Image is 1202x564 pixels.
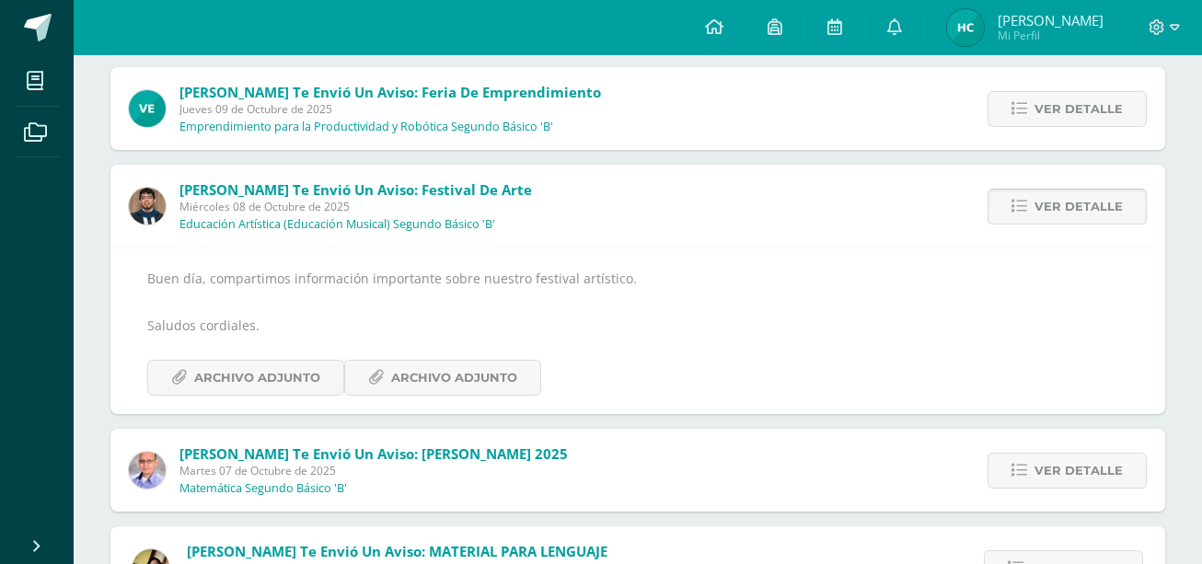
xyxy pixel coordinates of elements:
img: 636fc591f85668e7520e122fec75fd4f.png [129,452,166,489]
span: Mi Perfil [998,28,1104,43]
span: Ver detalle [1034,190,1123,224]
img: 1395cc2228810b8e70f48ddc66b3ae79.png [129,188,166,224]
span: [PERSON_NAME] te envió un aviso: MATERIAL PARA LENGUAJE [187,542,607,560]
span: [PERSON_NAME] te envió un aviso: Festival de Arte [179,180,532,199]
p: Educación Artística (Educación Musical) Segundo Básico 'B' [179,217,495,232]
span: Miércoles 08 de Octubre de 2025 [179,199,532,214]
p: Emprendimiento para la Productividad y Robótica Segundo Básico 'B' [179,120,553,134]
span: Ver detalle [1034,454,1123,488]
span: Martes 07 de Octubre de 2025 [179,463,568,478]
img: aeabfbe216d4830361551c5f8df01f91.png [129,90,166,127]
a: Archivo Adjunto [344,360,541,396]
span: [PERSON_NAME] [998,11,1104,29]
p: Matemática Segundo Básico 'B' [179,481,347,496]
span: Archivo Adjunto [194,361,320,395]
span: [PERSON_NAME] te envió un aviso: Feria de Emprendimiento [179,83,601,101]
div: Buen día, compartimos información importante sobre nuestro festival artístico. Saludos cordiales. [147,267,1128,396]
a: Archivo Adjunto [147,360,344,396]
span: Ver detalle [1034,92,1123,126]
span: Archivo Adjunto [391,361,517,395]
img: c37bd27e5ecd102814f09d82dcfd2d7f.png [947,9,984,46]
span: [PERSON_NAME] te envió un aviso: [PERSON_NAME] 2025 [179,444,568,463]
span: Jueves 09 de Octubre de 2025 [179,101,601,117]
